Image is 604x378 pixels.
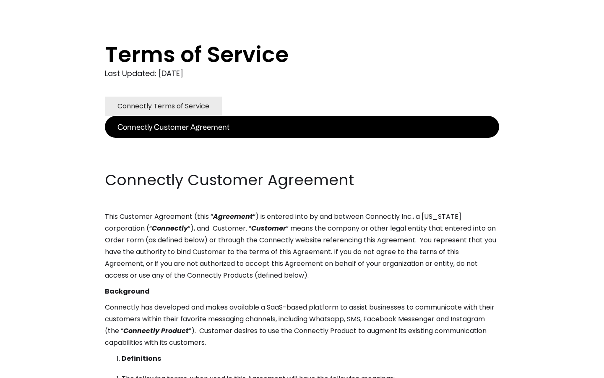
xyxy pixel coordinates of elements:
[105,211,499,281] p: This Customer Agreement (this “ ”) is entered into by and between Connectly Inc., a [US_STATE] co...
[17,363,50,375] ul: Language list
[122,354,161,363] strong: Definitions
[152,223,188,233] em: Connectly
[105,42,466,67] h1: Terms of Service
[105,302,499,349] p: Connectly has developed and makes available a SaaS-based platform to assist businesses to communi...
[117,100,209,112] div: Connectly Terms of Service
[105,138,499,150] p: ‍
[123,326,189,336] em: Connectly Product
[105,286,150,296] strong: Background
[105,154,499,165] p: ‍
[105,67,499,80] div: Last Updated: [DATE]
[8,362,50,375] aside: Language selected: English
[251,223,286,233] em: Customer
[105,170,499,191] h2: Connectly Customer Agreement
[117,121,229,133] div: Connectly Customer Agreement
[213,212,253,221] em: Agreement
